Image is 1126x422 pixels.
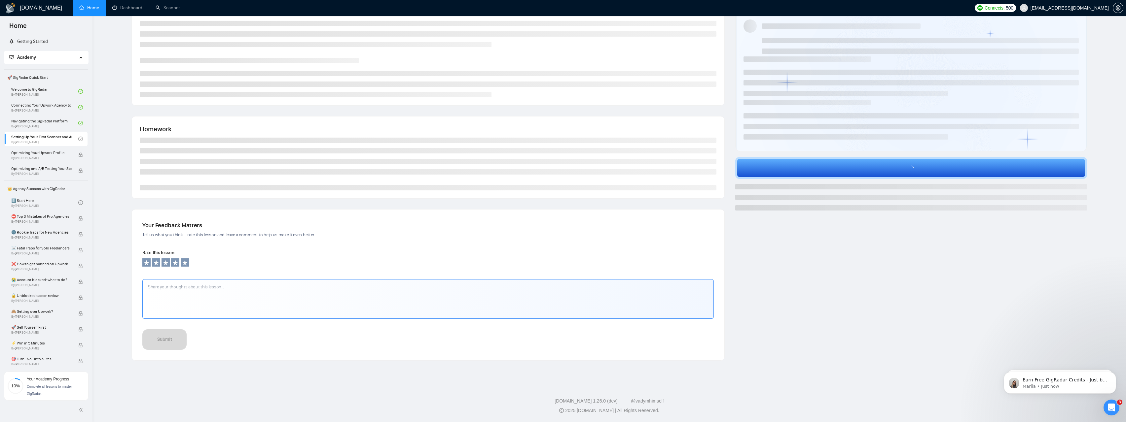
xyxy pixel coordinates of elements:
a: dashboardDashboard [112,5,142,11]
a: rocketGetting Started [9,39,48,44]
iframe: Intercom notifications message [994,358,1126,404]
span: Home [4,21,32,35]
span: lock [78,311,83,316]
span: lock [78,327,83,332]
h4: Homework [140,124,716,134]
a: [DOMAIN_NAME] 1.26.0 (dev) [555,398,618,404]
span: Academy [9,54,36,60]
span: Optimizing and A/B Testing Your Scanner for Better Results [11,165,72,172]
span: double-left [79,406,85,413]
span: By [PERSON_NAME] [11,362,72,366]
button: setting [1113,3,1123,13]
span: By [PERSON_NAME] [11,251,72,255]
span: check-circle [78,89,83,94]
span: lock [78,168,83,173]
span: By [PERSON_NAME] [11,220,72,224]
a: 1️⃣ Start HereBy[PERSON_NAME] [11,195,78,210]
span: 😭 Account blocked: what to do? [11,276,72,283]
span: 🙈 Getting over Upwork? [11,308,72,315]
span: ❌ How to get banned on Upwork [11,261,72,267]
span: 🚀 GigRadar Quick Start [5,71,88,84]
span: 🚀 Sell Yourself First [11,324,72,331]
span: 🌚 Rookie Traps for New Agencies [11,229,72,236]
span: Tell us what you think—rate this lesson and leave a comment to help us make it even better. [142,232,315,238]
span: Optimizing Your Upwork Profile [11,149,72,156]
button: loading [735,157,1087,179]
span: By [PERSON_NAME] [11,156,72,160]
span: lock [78,248,83,252]
span: lock [78,359,83,363]
span: By [PERSON_NAME] [11,267,72,271]
span: lock [78,295,83,300]
span: lock [78,343,83,347]
a: Navigating the GigRadar PlatformBy[PERSON_NAME] [11,116,78,130]
span: lock [78,279,83,284]
span: Complete all lessons to master GigRadar. [27,385,72,396]
span: 3 [1117,400,1122,405]
span: Your Feedback Matters [142,222,202,229]
span: By [PERSON_NAME] [11,331,72,335]
span: loading [906,166,917,170]
span: ⛔ Top 3 Mistakes of Pro Agencies [11,213,72,220]
span: By [PERSON_NAME] [11,315,72,319]
a: Welcome to GigRadarBy[PERSON_NAME] [11,84,78,99]
span: By [PERSON_NAME] [11,236,72,240]
span: Academy [17,54,36,60]
a: Setting Up Your First Scanner and Auto-BidderBy[PERSON_NAME] [11,132,78,146]
div: 2025 [DOMAIN_NAME] | All Rights Reserved. [98,407,1121,414]
span: lock [78,232,83,237]
a: @vadymhimself [631,398,664,404]
a: Connecting Your Upwork Agency to GigRadarBy[PERSON_NAME] [11,100,78,114]
span: By [PERSON_NAME] [11,172,72,176]
span: By [PERSON_NAME] [11,299,72,303]
img: upwork-logo.png [977,5,983,11]
img: logo [5,3,16,14]
span: lock [78,152,83,157]
span: check-circle [78,105,83,110]
a: setting [1113,5,1123,11]
span: 👑 Agency Success with GigRadar [5,182,88,195]
span: lock [78,216,83,221]
li: Getting Started [4,35,88,48]
span: check-circle [78,200,83,205]
a: homeHome [79,5,99,11]
span: ⚡ Win in 5 Minutes [11,340,72,346]
span: check-circle [78,121,83,125]
span: 🎯 Turn “No” into a “Yes” [11,356,72,362]
span: fund-projection-screen [9,55,14,59]
iframe: Intercom live chat [1104,400,1119,415]
span: 🔓 Unblocked cases: review [11,292,72,299]
span: user [1022,6,1026,10]
span: Your Academy Progress [27,377,69,381]
span: By [PERSON_NAME] [11,346,72,350]
span: 500 [1006,4,1013,12]
span: copyright [559,408,564,413]
span: check-circle [78,137,83,141]
span: 10% [8,384,23,388]
span: By [PERSON_NAME] [11,283,72,287]
div: Submit [157,336,172,343]
button: Submit [142,329,187,350]
span: ☠️ Fatal Traps for Solo Freelancers [11,245,72,251]
span: lock [78,264,83,268]
a: searchScanner [156,5,180,11]
span: Rate this lesson [142,250,174,255]
span: Connects: [985,4,1004,12]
